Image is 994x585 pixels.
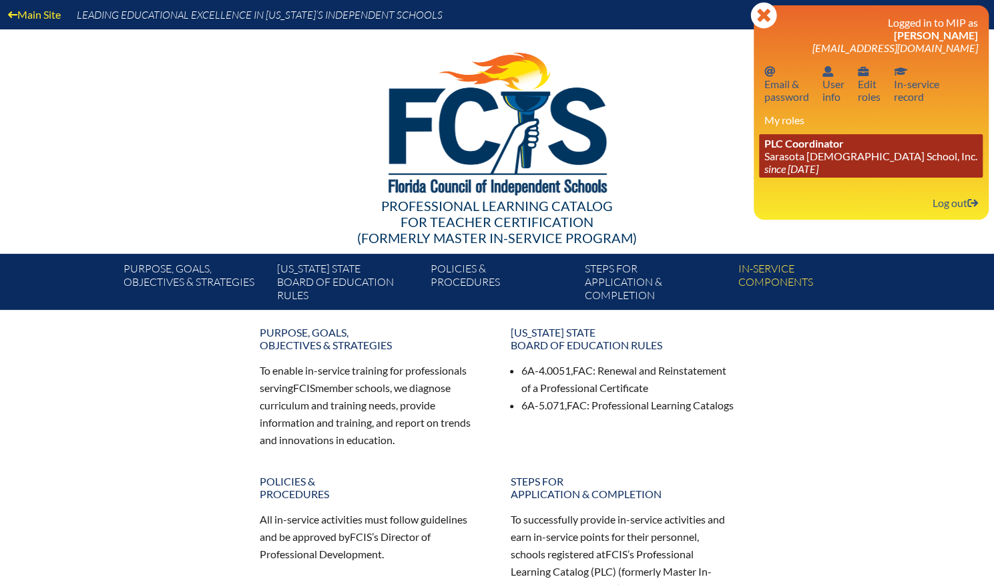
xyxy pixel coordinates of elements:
[272,259,425,310] a: [US_STATE] StateBoard of Education rules
[852,62,886,106] a: User infoEditroles
[764,137,844,150] span: PLC Coordinator
[350,530,372,543] span: FCIS
[764,66,775,77] svg: Email password
[401,214,593,230] span: for Teacher Certification
[858,66,868,77] svg: User info
[605,548,628,560] span: FCIS
[927,194,983,212] a: Log outLog out
[733,259,887,310] a: In-servicecomponents
[3,5,66,23] a: Main Site
[594,565,613,578] span: PLC
[894,29,978,41] span: [PERSON_NAME]
[252,469,492,506] a: Policies &Procedures
[759,62,814,106] a: Email passwordEmail &password
[117,259,271,310] a: Purpose, goals,objectives & strategies
[503,321,743,357] a: [US_STATE] StateBoard of Education rules
[812,41,978,54] span: [EMAIL_ADDRESS][DOMAIN_NAME]
[889,62,945,106] a: In-service recordIn-servicerecord
[425,259,579,310] a: Policies &Procedures
[579,259,733,310] a: Steps forapplication & completion
[359,29,635,212] img: FCISlogo221.eps
[260,511,484,563] p: All in-service activities must follow guidelines and be approved by ’s Director of Professional D...
[967,198,978,208] svg: Log out
[750,2,777,29] svg: Close
[764,16,978,54] h3: Logged in to MIP as
[521,397,735,414] li: 6A-5.071, : Professional Learning Catalogs
[260,362,484,448] p: To enable in-service training for professionals serving member schools, we diagnose curriculum an...
[759,134,983,178] a: PLC Coordinator Sarasota [DEMOGRAPHIC_DATA] School, Inc. since [DATE]
[293,381,315,394] span: FCIS
[894,66,907,77] svg: In-service record
[764,114,978,126] h3: My roles
[521,362,735,397] li: 6A-4.0051, : Renewal and Reinstatement of a Professional Certificate
[817,62,850,106] a: User infoUserinfo
[764,162,818,175] i: since [DATE]
[503,469,743,506] a: Steps forapplication & completion
[567,399,587,411] span: FAC
[252,321,492,357] a: Purpose, goals,objectives & strategies
[113,198,882,246] div: Professional Learning Catalog (formerly Master In-service Program)
[573,364,593,377] span: FAC
[822,66,833,77] svg: User info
